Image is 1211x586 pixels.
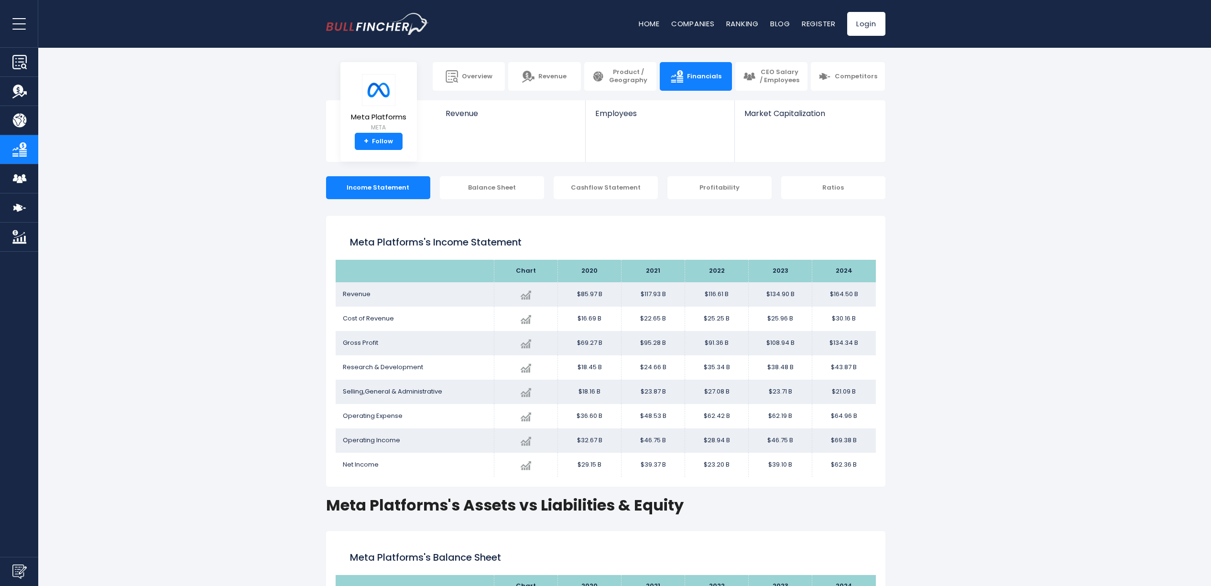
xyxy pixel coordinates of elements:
[351,113,406,121] span: Meta Platforms
[364,137,369,146] strong: +
[558,260,622,282] th: 2020
[812,428,876,453] td: $69.38 B
[639,19,660,29] a: Home
[343,362,423,372] span: Research & Development
[685,331,749,355] td: $91.36 B
[749,355,812,380] td: $38.48 B
[671,19,715,29] a: Companies
[595,109,725,118] span: Employees
[726,19,759,29] a: Ranking
[343,436,400,445] span: Operating Income
[558,453,622,477] td: $29.15 B
[584,62,656,91] a: Product / Geography
[811,62,885,91] a: Competitors
[749,404,812,428] td: $62.19 B
[685,282,749,307] td: $116.61 B
[687,73,721,81] span: Financials
[343,387,442,396] span: Selling,General & Administrative
[685,453,749,477] td: $23.20 B
[326,13,429,35] a: Go to homepage
[494,260,558,282] th: Chart
[343,338,378,347] span: Gross Profit
[802,19,836,29] a: Register
[759,68,800,85] span: CEO Salary / Employees
[343,460,379,469] span: Net Income
[558,355,622,380] td: $18.45 B
[622,260,685,282] th: 2021
[660,62,732,91] a: Financials
[770,19,790,29] a: Blog
[749,260,812,282] th: 2023
[749,282,812,307] td: $134.90 B
[812,404,876,428] td: $64.96 B
[622,331,685,355] td: $95.28 B
[685,404,749,428] td: $62.42 B
[685,355,749,380] td: $35.34 B
[558,428,622,453] td: $32.67 B
[781,176,885,199] div: Ratios
[812,355,876,380] td: $43.87 B
[343,289,371,298] span: Revenue
[608,68,649,85] span: Product / Geography
[558,380,622,404] td: $18.16 B
[355,133,403,150] a: +Follow
[749,331,812,355] td: $108.94 B
[351,123,406,132] small: META
[685,380,749,404] td: $27.08 B
[558,331,622,355] td: $69.27 B
[749,307,812,331] td: $25.96 B
[847,12,885,36] a: Login
[622,355,685,380] td: $24.66 B
[667,176,772,199] div: Profitability
[685,428,749,453] td: $28.94 B
[735,62,807,91] a: CEO Salary / Employees
[622,404,685,428] td: $48.53 B
[508,62,580,91] a: Revenue
[622,282,685,307] td: $117.93 B
[586,100,734,134] a: Employees
[622,380,685,404] td: $23.87 B
[622,428,685,453] td: $46.75 B
[343,411,403,420] span: Operating Expense
[350,74,407,133] a: Meta Platforms META
[558,282,622,307] td: $85.97 B
[446,109,576,118] span: Revenue
[538,73,567,81] span: Revenue
[812,260,876,282] th: 2024
[812,331,876,355] td: $134.34 B
[749,380,812,404] td: $23.71 B
[812,453,876,477] td: $62.36 B
[350,550,862,565] h2: Meta Platforms's Balance Sheet
[685,307,749,331] td: $25.25 B
[436,100,586,134] a: Revenue
[812,282,876,307] td: $164.50 B
[554,176,658,199] div: Cashflow Statement
[835,73,877,81] span: Competitors
[622,307,685,331] td: $22.65 B
[558,307,622,331] td: $16.69 B
[326,176,430,199] div: Income Statement
[558,404,622,428] td: $36.60 B
[685,260,749,282] th: 2022
[749,428,812,453] td: $46.75 B
[326,13,429,35] img: bullfincher logo
[749,453,812,477] td: $39.10 B
[462,73,492,81] span: Overview
[812,380,876,404] td: $21.09 B
[622,453,685,477] td: $39.37 B
[343,314,394,323] span: Cost of Revenue
[433,62,505,91] a: Overview
[744,109,874,118] span: Market Capitalization
[735,100,884,134] a: Market Capitalization
[350,235,862,249] h1: Meta Platforms's Income Statement
[440,176,544,199] div: Balance Sheet
[326,494,885,517] h2: Meta Platforms's Assets vs Liabilities & Equity
[812,307,876,331] td: $30.16 B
